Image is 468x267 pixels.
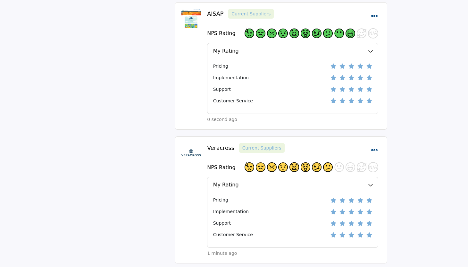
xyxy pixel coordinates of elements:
button: Select Dropdown Menu Options [371,143,378,158]
h4: NPS Rating [207,164,235,170]
h4: NPS Rating [207,30,235,36]
div: 9 [346,162,355,172]
span: Pricing (Value for Money) [213,63,228,70]
div: 7 [323,29,333,38]
div: 5 [301,29,310,38]
div: 2 [267,29,277,38]
span: Pricing (Value for Money) [213,197,228,203]
span: Your indicated relationship type: Current Suppliers [239,143,285,153]
span: Support [213,220,231,227]
div: 9 [346,29,355,38]
div: 0 [245,162,254,172]
div: 1 [256,29,265,38]
div: 1 [256,162,265,172]
img: veracross logo [181,143,201,162]
span: Implementation [213,208,249,215]
div: 4 [289,162,299,172]
span: Implementation [213,74,249,81]
img: aisap logo [181,9,201,28]
span: Support [213,86,231,93]
div: 10 [357,29,366,38]
div: 8 [334,162,344,172]
button: My Rating [207,43,368,58]
button: My Rating [207,177,368,192]
div: 2 [267,162,277,172]
span: Customer Service [213,231,253,238]
div: 8 [334,29,344,38]
a: AISAP [207,11,223,17]
span: N/A [369,165,377,170]
div: 3 [278,162,288,172]
div: 10 [357,162,366,172]
a: Veracross [207,145,234,151]
span: Customer Service [213,98,253,104]
div: 7 [323,162,333,172]
div: 0 [245,29,254,38]
button: Select Dropdown Menu Options [371,9,378,24]
div: 3 [278,29,288,38]
div: 5 [301,162,310,172]
span: 1 minute ago [207,250,237,257]
div: N/A [368,162,378,172]
div: 4 [289,29,299,38]
div: 6 [312,162,322,172]
div: 6 [312,29,322,38]
div: N/A [368,28,378,39]
span: Your indicated relationship type: Current Suppliers [228,9,274,19]
span: 0 second ago [207,116,237,123]
span: N/A [369,30,377,36]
